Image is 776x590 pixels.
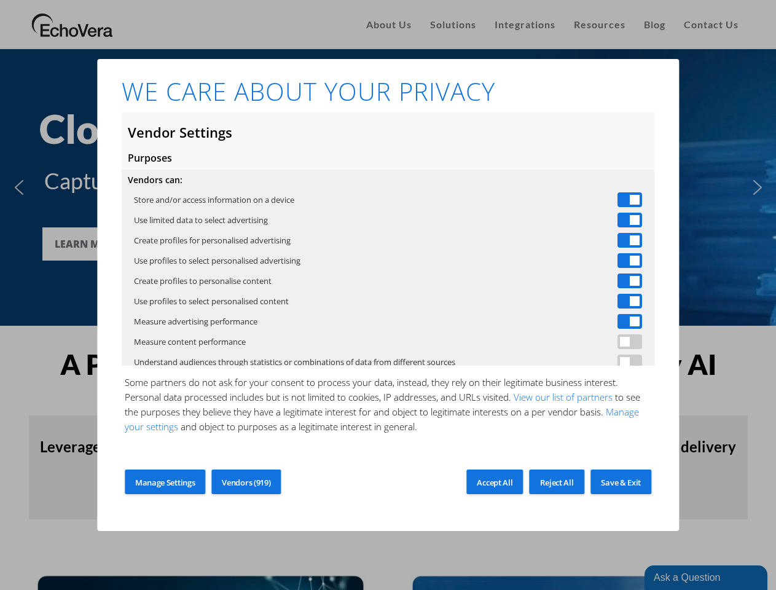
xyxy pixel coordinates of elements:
span: Accept All [477,477,512,488]
div: Ask a Question [9,7,114,22]
label: Measure content performance [134,334,246,349]
label: Create profiles for personalised advertising [134,233,291,248]
label: Use limited data to select advertising [134,213,268,227]
a: View our list of partners [511,391,615,403]
h1: WE CARE ABOUT YOUR PRIVACY [122,77,495,106]
h2: Vendor Settings [128,124,654,140]
span: Vendors (919) [222,477,270,488]
label: Use profiles to select personalised content [134,294,289,309]
label: Create profiles to personalise content [134,273,272,288]
label: Store and/or access information on a device [134,192,294,207]
label: Measure advertising performance [134,314,257,329]
p: Some partners do not ask for your consent to process your data, instead, they rely on their legit... [125,375,651,434]
span: Reject All [540,477,573,488]
a: Manage your settings [125,406,639,433]
h4: Vendors can: [128,174,654,186]
label: Use profiles to select personalised advertising [134,253,300,268]
span: Save & Exit [601,477,641,488]
span: Manage Settings [135,477,195,488]
label: Understand audiences through statistics or combinations of data from different sources [134,355,455,369]
h3: Purposes [128,152,654,163]
p: You can change your settings at any time, including by withdrawing your consent, by clicking on t... [125,458,651,488]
